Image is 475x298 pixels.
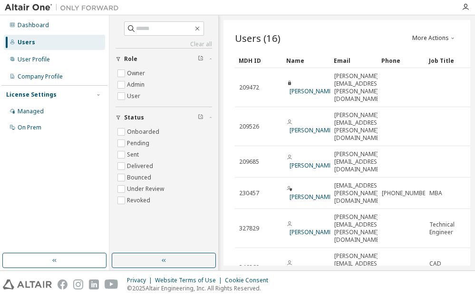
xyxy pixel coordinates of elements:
span: Role [124,55,137,63]
div: Job Title [429,53,469,68]
div: Users [18,39,35,46]
img: altair_logo.svg [3,279,52,289]
div: License Settings [6,91,57,99]
span: Clear filter [198,55,204,63]
span: Status [124,114,144,121]
span: [PERSON_NAME][EMAIL_ADDRESS][PERSON_NAME][DOMAIN_NAME] [334,111,382,142]
div: Managed [18,108,44,115]
span: [PHONE_NUMBER] [382,189,431,197]
div: Name [286,53,326,68]
div: User Profile [18,56,50,63]
a: [PERSON_NAME] [290,193,334,201]
button: Role [116,49,212,70]
a: [PERSON_NAME] [290,161,334,169]
label: Under Review [127,183,166,195]
div: Phone [381,53,421,68]
label: Pending [127,138,151,149]
span: 209685 [239,158,259,166]
img: instagram.svg [73,279,83,289]
p: © 2025 Altair Engineering, Inc. All Rights Reserved. [127,284,274,292]
span: [PERSON_NAME][EMAIL_ADDRESS][DOMAIN_NAME] [334,150,382,173]
div: On Prem [18,124,41,131]
div: Website Terms of Use [155,277,225,284]
img: facebook.svg [58,279,68,289]
label: Revoked [127,195,152,206]
label: Owner [127,68,147,79]
a: Clear all [116,40,212,48]
div: Privacy [127,277,155,284]
span: 209472 [239,84,259,91]
div: Cookie Consent [225,277,274,284]
label: Sent [127,149,141,160]
a: [PERSON_NAME] [290,228,334,236]
span: Users (16) [235,31,281,45]
span: MBA [429,189,442,197]
span: 230457 [239,189,259,197]
label: Admin [127,79,146,90]
button: Status [116,107,212,128]
div: Dashboard [18,21,49,29]
label: User [127,90,142,102]
label: Delivered [127,160,155,172]
span: [EMAIL_ADDRESS][PERSON_NAME][DOMAIN_NAME] [334,182,382,205]
div: MDH ID [239,53,279,68]
img: Altair One [5,3,124,12]
a: [PERSON_NAME] [290,126,334,134]
span: [PERSON_NAME][EMAIL_ADDRESS][PERSON_NAME][DOMAIN_NAME] [334,213,382,244]
img: linkedin.svg [89,279,99,289]
span: CAD Simulation [429,260,468,275]
span: 327829 [239,225,259,232]
div: Company Profile [18,73,63,80]
label: Bounced [127,172,153,183]
span: [PERSON_NAME][EMAIL_ADDRESS][PERSON_NAME][DOMAIN_NAME] [334,72,382,103]
span: Clear filter [198,114,204,121]
img: youtube.svg [105,279,118,289]
button: More Actions [411,34,457,42]
span: 209526 [239,123,259,130]
a: [PERSON_NAME] [290,87,334,95]
span: Technical Engineer [429,221,468,236]
span: [PERSON_NAME][EMAIL_ADDRESS][PERSON_NAME][DOMAIN_NAME] [334,252,382,283]
div: Email [334,53,374,68]
span: 346269 [239,264,259,271]
label: Onboarded [127,126,161,138]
